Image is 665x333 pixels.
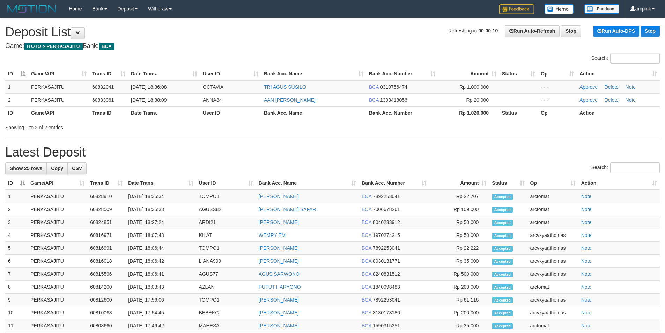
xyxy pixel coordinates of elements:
td: AGUSS82 [196,203,256,216]
th: Bank Acc. Name: activate to sort column ascending [261,67,366,80]
td: 1 [5,80,28,94]
td: PERKASAJITU [28,203,87,216]
td: [DATE] 18:06:41 [125,268,196,281]
span: Accepted [492,272,513,277]
th: Action: activate to sort column ascending [578,177,660,190]
td: TOMPO1 [196,190,256,203]
span: Refreshing in: [448,28,498,34]
span: BCA [362,297,371,303]
th: Op: activate to sort column ascending [527,177,578,190]
span: Accepted [492,284,513,290]
span: [DATE] 18:38:09 [131,97,167,103]
td: 60812600 [87,294,125,306]
td: 60808660 [87,319,125,332]
td: Rp 50,000 [429,229,489,242]
td: arcvkyaathomas [527,229,578,242]
a: Note [581,284,592,290]
span: OCTAVIA [203,84,223,90]
input: Search: [610,53,660,64]
a: Note [626,84,636,90]
a: [PERSON_NAME] [259,245,299,251]
span: Show 25 rows [10,166,42,171]
td: 4 [5,229,28,242]
a: Note [581,194,592,199]
td: AZLAN [196,281,256,294]
span: Accepted [492,207,513,213]
span: Accepted [492,246,513,252]
td: 60814200 [87,281,125,294]
span: Accepted [492,194,513,200]
a: [PERSON_NAME] [259,297,299,303]
td: 6 [5,255,28,268]
th: Bank Acc. Name: activate to sort column ascending [256,177,359,190]
a: [PERSON_NAME] [259,219,299,225]
th: ID: activate to sort column descending [5,177,28,190]
td: PERKASAJITU [28,306,87,319]
td: 60815596 [87,268,125,281]
td: PERKASAJITU [28,190,87,203]
span: BCA [362,219,371,225]
a: Show 25 rows [5,162,47,174]
a: Note [581,297,592,303]
td: Rp 200,000 [429,281,489,294]
span: Accepted [492,233,513,239]
span: Rp 1,000,000 [459,84,489,90]
td: 5 [5,242,28,255]
label: Search: [591,53,660,64]
label: Search: [591,162,660,173]
a: CSV [67,162,87,174]
td: LIANA999 [196,255,256,268]
td: KILAT [196,229,256,242]
span: BCA [99,43,114,50]
span: Copy 8240831512 to clipboard [373,271,400,277]
td: 1 [5,190,28,203]
th: Date Trans.: activate to sort column ascending [125,177,196,190]
a: TRI AGUS SUSILO [264,84,306,90]
td: - - - [538,80,577,94]
span: BCA [362,310,371,316]
td: Rp 22,707 [429,190,489,203]
td: arcvkyaathomas [527,242,578,255]
td: PERKASAJITU [28,80,89,94]
th: Date Trans. [128,106,200,119]
td: Rp 35,000 [429,255,489,268]
img: panduan.png [584,4,619,14]
a: Stop [561,25,581,37]
td: ARDI21 [196,216,256,229]
td: 9 [5,294,28,306]
th: Bank Acc. Number [366,106,438,119]
span: Accepted [492,310,513,316]
td: Rp 22,222 [429,242,489,255]
td: TOMPO1 [196,242,256,255]
td: [DATE] 18:06:42 [125,255,196,268]
td: MAHESA [196,319,256,332]
td: arcvkyaathomas [527,306,578,319]
span: BCA [362,271,371,277]
th: Trans ID: activate to sort column ascending [87,177,125,190]
span: Copy 1590315351 to clipboard [373,323,400,328]
span: Accepted [492,323,513,329]
span: Copy 1840998483 to clipboard [373,284,400,290]
span: Copy 1393418056 to clipboard [380,97,407,103]
td: [DATE] 18:35:33 [125,203,196,216]
td: PERKASAJITU [28,242,87,255]
th: Game/API: activate to sort column ascending [28,67,89,80]
td: [DATE] 17:46:42 [125,319,196,332]
th: Action [577,106,660,119]
td: [DATE] 17:54:45 [125,306,196,319]
td: arctomat [527,281,578,294]
td: arctomat [527,203,578,216]
td: 8 [5,281,28,294]
th: Op: activate to sort column ascending [538,67,577,80]
td: 60810063 [87,306,125,319]
td: 7 [5,268,28,281]
span: BCA [362,194,371,199]
a: Note [626,97,636,103]
a: Note [581,232,592,238]
span: Copy 8030131771 to clipboard [373,258,400,264]
a: Stop [641,26,660,37]
span: Copy 1970274215 to clipboard [373,232,400,238]
img: MOTION_logo.png [5,3,58,14]
th: Game/API [28,106,89,119]
span: BCA [362,258,371,264]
